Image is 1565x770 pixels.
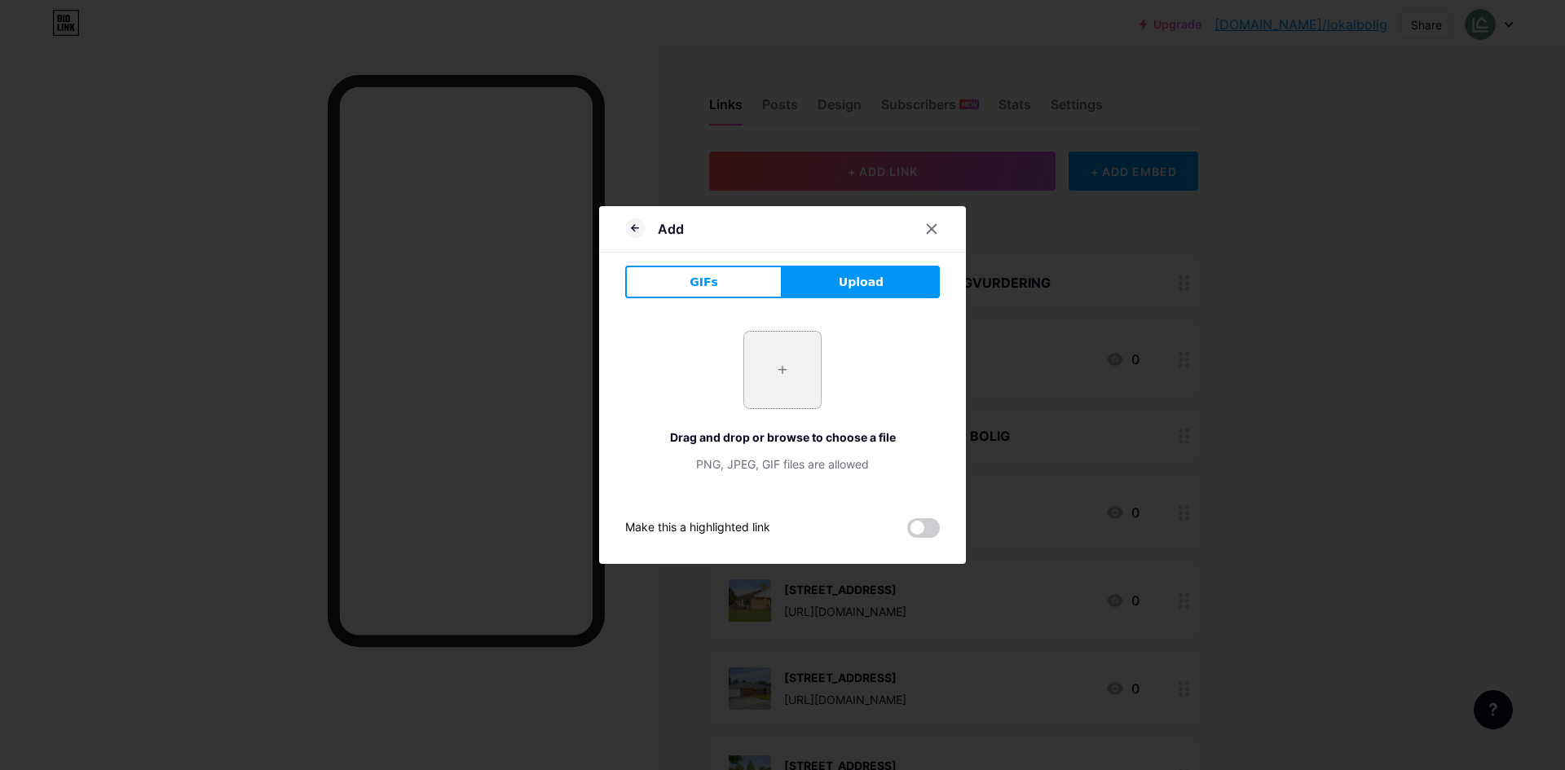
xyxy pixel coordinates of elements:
[839,274,884,291] span: Upload
[690,274,718,291] span: GIFs
[625,455,940,473] div: PNG, JPEG, GIF files are allowed
[625,429,940,446] div: Drag and drop or browse to choose a file
[658,219,684,239] div: Add
[625,266,782,298] button: GIFs
[782,266,940,298] button: Upload
[625,518,770,538] div: Make this a highlighted link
